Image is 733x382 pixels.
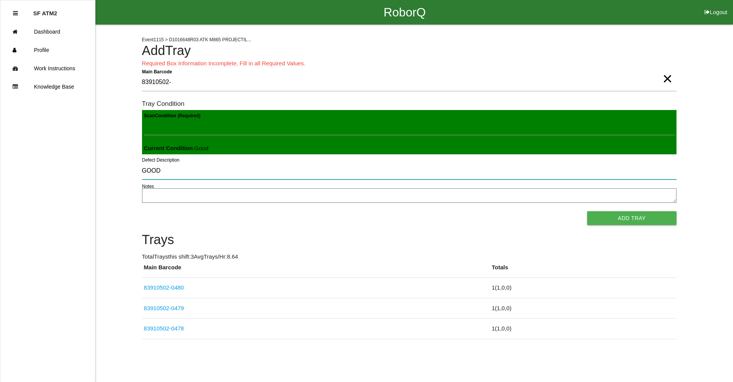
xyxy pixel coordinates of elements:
p: Total Trays this shift: 3 Avg Trays /Hr: 8.64 [142,253,676,261]
a: Knowledge Base [0,78,95,96]
h4: Add Tray [142,44,676,58]
th: Main Barcode [142,263,490,278]
input: Required [142,74,676,91]
a: Work Instructions [0,59,95,78]
a: Profile [0,41,95,59]
a: 83910502-0479 [144,305,184,311]
p: SF ATM2 [33,4,57,16]
p: Required Box Information Incomplete, Fill in all Required Values. [142,59,676,68]
a: Dashboard [0,23,95,41]
label: Defect Description [142,157,179,163]
button: Add Tray [587,211,676,225]
a: 83910502-0480 [144,284,184,291]
td: 1 ( 1 , 0 , 0 ) [490,298,676,319]
b: Current Condition [144,145,193,151]
b: Scan Condition (Required) [144,113,200,118]
td: 1 ( 1 , 0 , 0 ) [490,319,676,339]
b: Main Barcode [142,69,172,74]
label: Notes [142,183,154,190]
span: : Good [144,145,208,151]
a: 83910502-0478 [144,325,184,332]
h6: Tray Condition [142,100,676,107]
h4: Trays [142,233,676,247]
span: Event 1115 > D1016648R03 ATK M865 PROJECTIL... [142,37,251,42]
span: Clear Input [662,63,672,79]
div: Close [13,4,18,23]
td: 1 ( 1 , 0 , 0 ) [490,278,676,298]
th: Totals [490,263,676,278]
